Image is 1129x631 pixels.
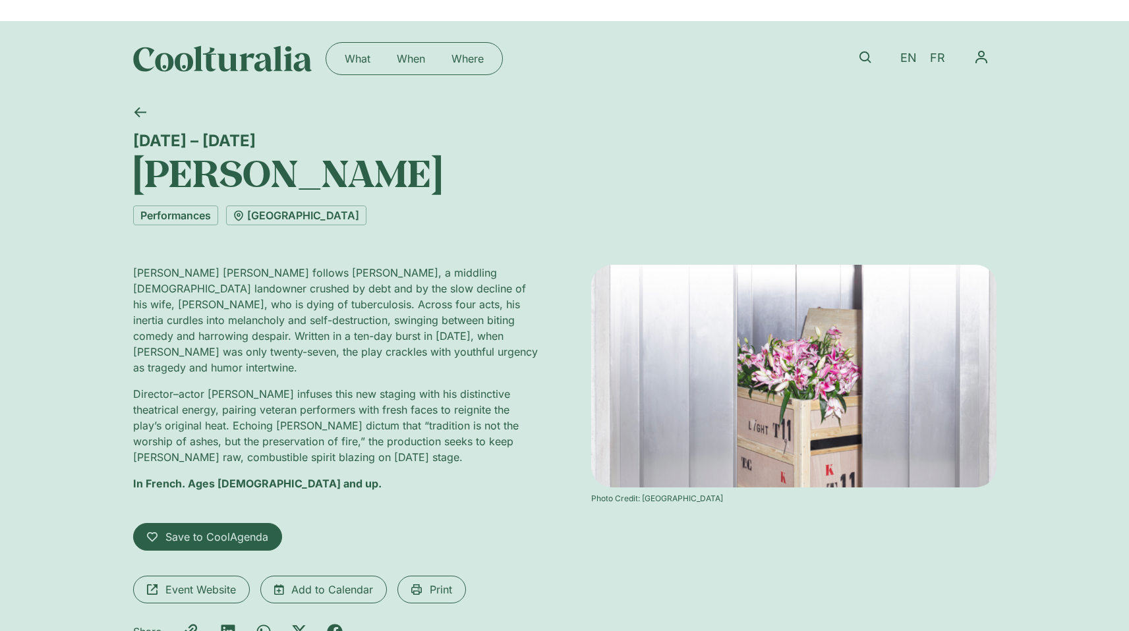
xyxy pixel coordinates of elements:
[133,523,282,551] a: Save to CoolAgenda
[133,576,250,603] a: Event Website
[133,206,218,225] a: Performances
[332,48,384,69] a: What
[591,493,997,505] div: Photo Credit: [GEOGRAPHIC_DATA]
[397,576,466,603] a: Print
[260,576,387,603] a: Add to Calendar
[332,48,497,69] nav: Menu
[894,49,923,68] a: EN
[900,51,917,65] span: EN
[165,582,236,597] span: Event Website
[966,42,997,72] nav: Menu
[930,51,945,65] span: FR
[133,150,997,195] h1: [PERSON_NAME]
[384,48,438,69] a: When
[165,529,268,545] span: Save to CoolAgenda
[438,48,497,69] a: Where
[291,582,373,597] span: Add to Calendar
[226,206,366,225] a: [GEOGRAPHIC_DATA]
[966,42,997,72] button: Menu Toggle
[133,477,382,490] strong: In French. Ages [DEMOGRAPHIC_DATA] and up.
[133,386,538,465] p: Director–actor [PERSON_NAME] infuses this new staging with his distinctive theatrical energy, pai...
[923,49,952,68] a: FR
[430,582,452,597] span: Print
[133,265,538,375] p: [PERSON_NAME] [PERSON_NAME] follows [PERSON_NAME], a middling [DEMOGRAPHIC_DATA] landowner crushe...
[133,131,997,150] div: [DATE] – [DATE]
